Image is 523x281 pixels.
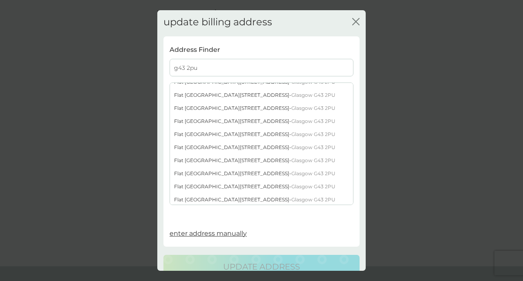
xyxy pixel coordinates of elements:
[291,92,335,98] span: Glasgow G43 2PU
[170,102,353,115] div: Flat [GEOGRAPHIC_DATA][STREET_ADDRESS] -
[163,255,360,279] button: update address
[352,18,360,27] button: close
[163,16,272,28] h2: update billing address
[170,45,220,55] p: Address Finder
[170,180,353,193] div: Flat [GEOGRAPHIC_DATA][STREET_ADDRESS] -
[170,141,353,154] div: Flat [GEOGRAPHIC_DATA][STREET_ADDRESS] -
[170,167,353,180] div: Flat [GEOGRAPHIC_DATA][STREET_ADDRESS] -
[170,89,353,102] div: Flat [GEOGRAPHIC_DATA][STREET_ADDRESS] -
[170,230,247,237] span: enter address manually
[291,157,335,163] span: Glasgow G43 2PU
[291,183,335,190] span: Glasgow G43 2PU
[291,170,335,176] span: Glasgow G43 2PU
[170,115,353,128] div: Flat [GEOGRAPHIC_DATA][STREET_ADDRESS] -
[223,260,300,273] p: update address
[291,196,335,203] span: Glasgow G43 2PU
[291,118,335,124] span: Glasgow G43 2PU
[170,154,353,167] div: Flat [GEOGRAPHIC_DATA][STREET_ADDRESS] -
[291,144,335,150] span: Glasgow G43 2PU
[291,131,335,137] span: Glasgow G43 2PU
[170,193,353,206] div: Flat [GEOGRAPHIC_DATA][STREET_ADDRESS] -
[170,228,247,239] button: enter address manually
[291,105,335,111] span: Glasgow G43 2PU
[170,128,353,141] div: Flat [GEOGRAPHIC_DATA][STREET_ADDRESS] -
